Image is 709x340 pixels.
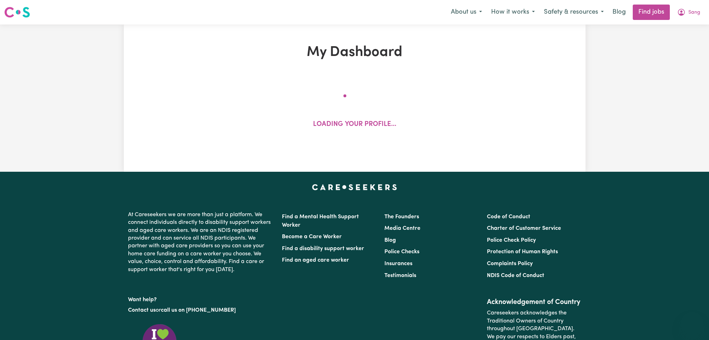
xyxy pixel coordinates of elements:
a: Police Checks [384,249,419,255]
span: Sang [688,9,700,16]
a: Find a disability support worker [282,246,364,252]
h1: My Dashboard [205,44,504,61]
button: About us [446,5,487,20]
button: Safety & resources [539,5,608,20]
a: call us on [PHONE_NUMBER] [161,307,236,313]
a: Find jobs [633,5,670,20]
a: Testimonials [384,273,416,278]
p: At Careseekers we are more than just a platform. We connect individuals directly to disability su... [128,208,274,276]
a: Contact us [128,307,156,313]
a: Complaints Policy [487,261,533,267]
h2: Acknowledgement of Country [487,298,581,306]
p: Loading your profile... [313,120,396,130]
a: Charter of Customer Service [487,226,561,231]
a: Insurances [384,261,412,267]
a: NDIS Code of Conduct [487,273,544,278]
a: Media Centre [384,226,420,231]
a: Blog [384,238,396,243]
button: My Account [673,5,705,20]
p: or [128,304,274,317]
a: Code of Conduct [487,214,530,220]
iframe: Button to launch messaging window [681,312,703,334]
button: How it works [487,5,539,20]
img: Careseekers logo [4,6,30,19]
p: Want help? [128,293,274,304]
a: Careseekers home page [312,184,397,190]
a: Find an aged care worker [282,257,349,263]
a: The Founders [384,214,419,220]
a: Protection of Human Rights [487,249,558,255]
a: Careseekers logo [4,4,30,20]
a: Become a Care Worker [282,234,342,240]
a: Police Check Policy [487,238,536,243]
a: Find a Mental Health Support Worker [282,214,359,228]
a: Blog [608,5,630,20]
